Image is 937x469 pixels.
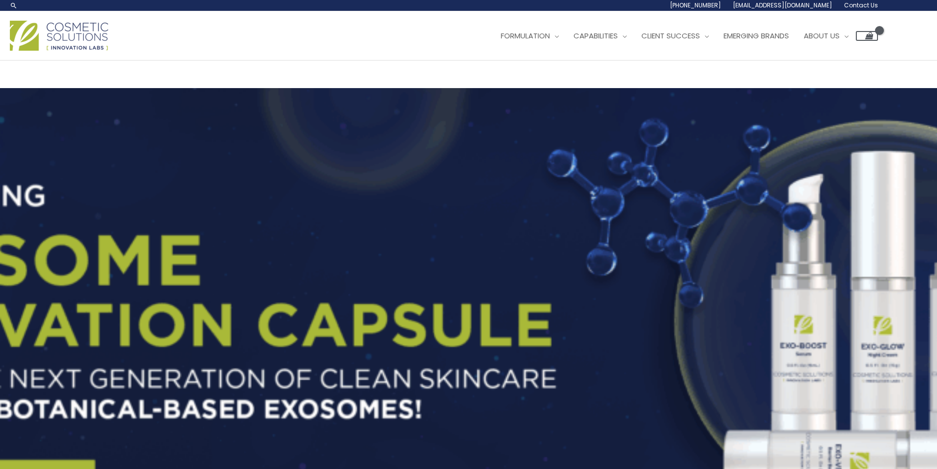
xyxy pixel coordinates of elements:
span: Formulation [501,31,550,41]
a: Emerging Brands [716,21,796,51]
a: View Shopping Cart, empty [856,31,878,41]
a: Client Success [634,21,716,51]
a: Capabilities [566,21,634,51]
span: Contact Us [844,1,878,9]
span: [PHONE_NUMBER] [670,1,721,9]
nav: Site Navigation [486,21,878,51]
span: Client Success [641,31,700,41]
span: [EMAIL_ADDRESS][DOMAIN_NAME] [733,1,832,9]
a: About Us [796,21,856,51]
span: Capabilities [574,31,618,41]
span: About Us [804,31,840,41]
a: Formulation [493,21,566,51]
span: Emerging Brands [724,31,789,41]
a: Search icon link [10,1,18,9]
img: Cosmetic Solutions Logo [10,21,108,51]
